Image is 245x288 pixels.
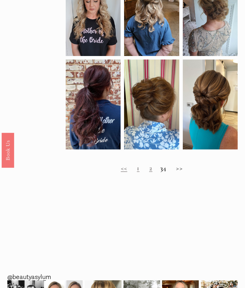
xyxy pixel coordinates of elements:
[160,164,163,172] strong: 3
[2,133,14,168] a: Book Us
[149,164,152,172] a: 2
[7,272,51,283] a: @beautyasylum
[121,164,127,172] a: <<
[66,164,238,172] h2: 4 >>
[137,164,139,172] a: 1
